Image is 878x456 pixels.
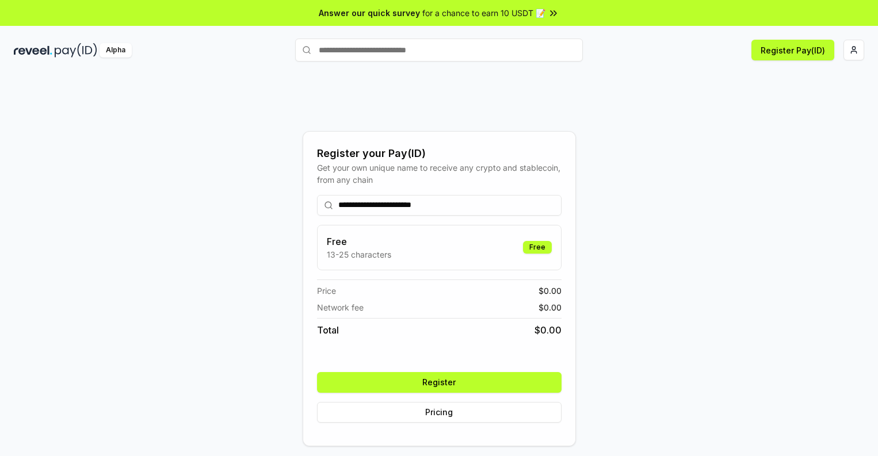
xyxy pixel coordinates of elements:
[539,285,562,297] span: $ 0.00
[100,43,132,58] div: Alpha
[317,285,336,297] span: Price
[751,40,834,60] button: Register Pay(ID)
[422,7,545,19] span: for a chance to earn 10 USDT 📝
[319,7,420,19] span: Answer our quick survey
[327,235,391,248] h3: Free
[327,248,391,260] p: 13-25 characters
[535,323,562,337] span: $ 0.00
[317,162,562,186] div: Get your own unique name to receive any crypto and stablecoin, from any chain
[14,43,52,58] img: reveel_dark
[317,402,562,423] button: Pricing
[523,241,552,254] div: Free
[539,301,562,313] span: $ 0.00
[317,301,364,313] span: Network fee
[55,43,97,58] img: pay_id
[317,145,562,162] div: Register your Pay(ID)
[317,323,339,337] span: Total
[317,372,562,393] button: Register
